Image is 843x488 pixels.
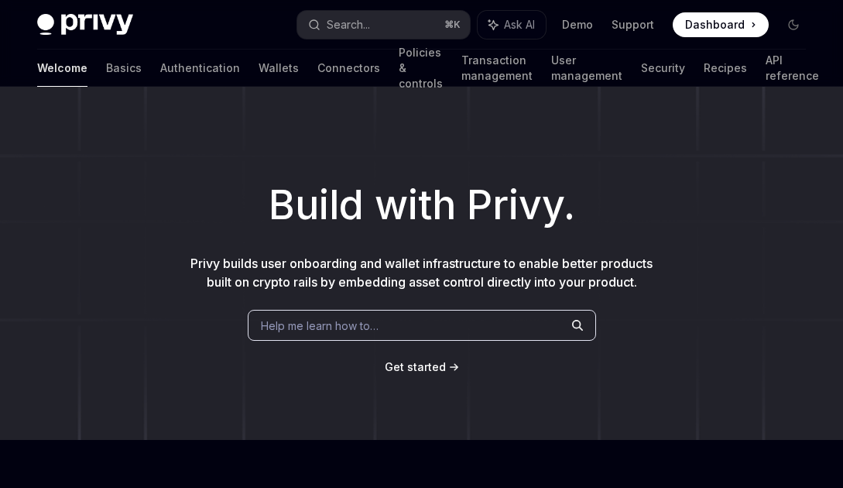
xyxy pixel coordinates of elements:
[259,50,299,87] a: Wallets
[327,15,370,34] div: Search...
[37,50,87,87] a: Welcome
[385,360,446,373] span: Get started
[673,12,769,37] a: Dashboard
[37,14,133,36] img: dark logo
[160,50,240,87] a: Authentication
[261,318,379,334] span: Help me learn how to…
[641,50,685,87] a: Security
[704,50,747,87] a: Recipes
[385,359,446,375] a: Get started
[317,50,380,87] a: Connectors
[781,12,806,37] button: Toggle dark mode
[504,17,535,33] span: Ask AI
[399,50,443,87] a: Policies & controls
[190,256,653,290] span: Privy builds user onboarding and wallet infrastructure to enable better products built on crypto ...
[25,175,818,235] h1: Build with Privy.
[685,17,745,33] span: Dashboard
[106,50,142,87] a: Basics
[444,19,461,31] span: ⌘ K
[461,50,533,87] a: Transaction management
[612,17,654,33] a: Support
[562,17,593,33] a: Demo
[478,11,546,39] button: Ask AI
[297,11,469,39] button: Search...⌘K
[766,50,819,87] a: API reference
[551,50,622,87] a: User management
